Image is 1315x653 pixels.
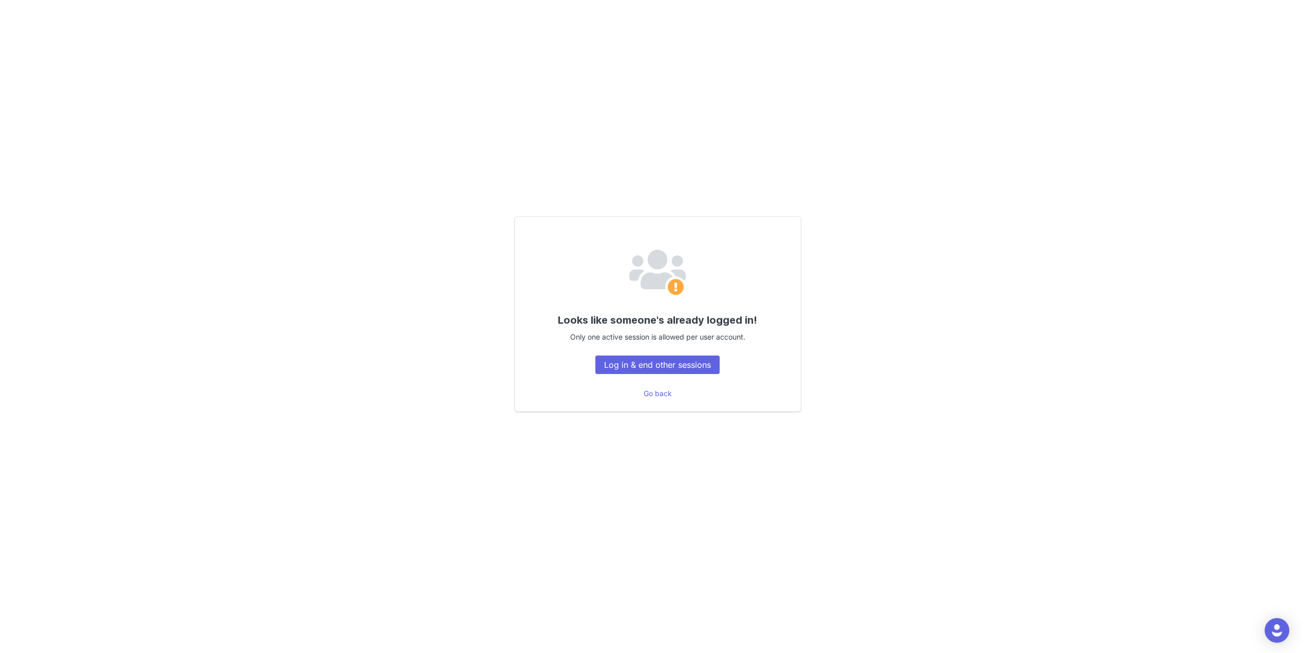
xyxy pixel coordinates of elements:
[558,314,757,326] span: Looks like someone's already logged in!
[644,389,672,398] a: Go back
[629,250,686,297] img: Email Provider Logo
[595,356,720,374] button: Log in & end other sessions
[570,332,745,341] span: Only one active session is allowed per user account.
[1265,618,1289,643] div: Open Intercom Messenger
